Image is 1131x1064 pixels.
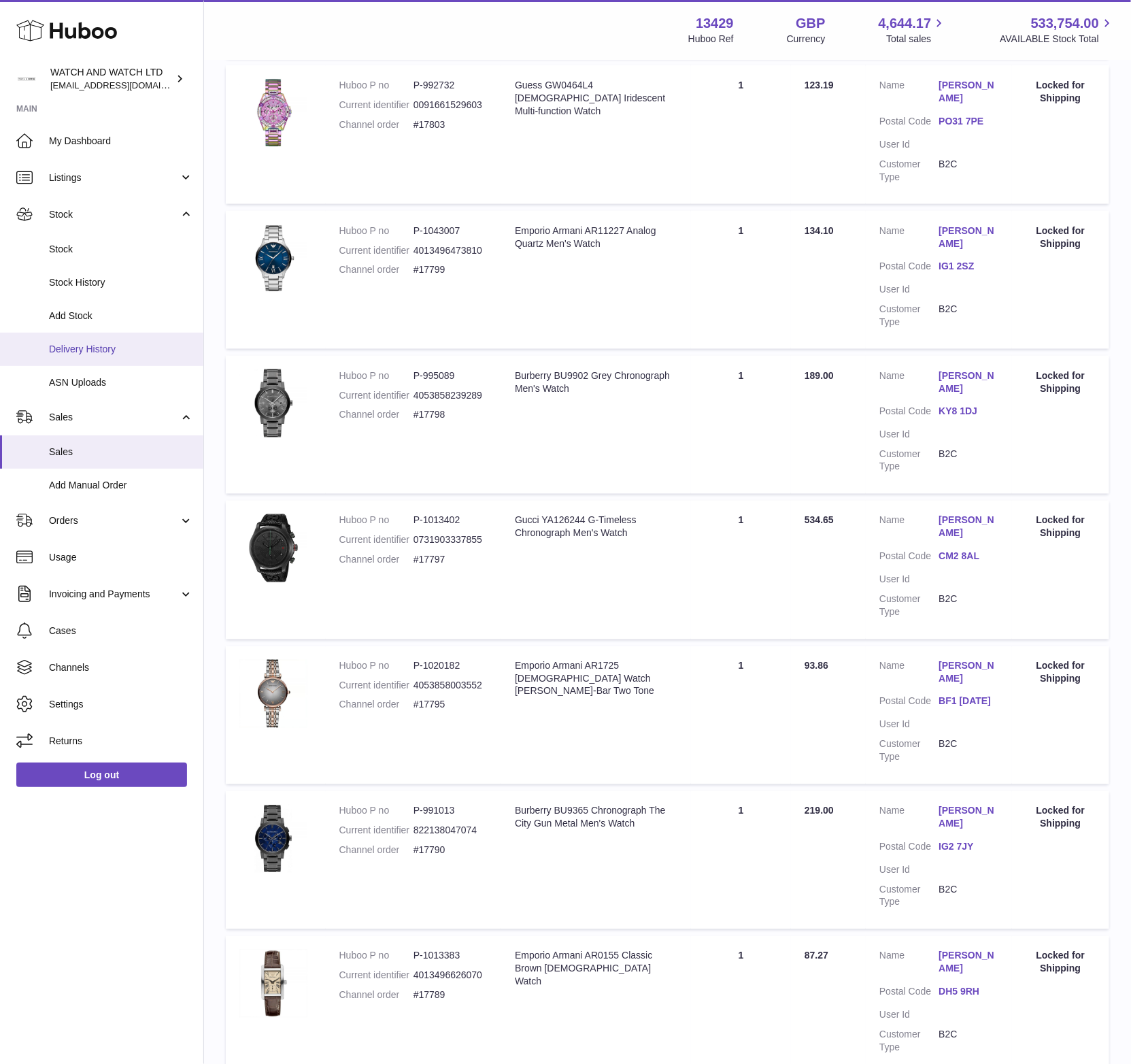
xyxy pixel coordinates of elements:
dt: Channel order [339,699,413,712]
dt: Name [879,369,939,399]
dd: P-1020182 [413,660,488,673]
dt: Customer Type [879,1029,939,1054]
a: CM2 8AL [939,550,998,563]
dt: Name [879,660,939,689]
img: baris@watchandwatch.co.uk [16,69,37,89]
div: Locked for Shipping [1026,225,1096,250]
dd: B2C [939,1029,998,1054]
span: Orders [49,514,179,527]
dt: Customer Type [879,303,939,329]
a: IG1 2SZ [939,260,998,273]
dd: 0091661529603 [413,99,488,112]
dd: P-995089 [413,369,488,382]
a: [PERSON_NAME] [939,79,998,105]
a: KY8 1DJ [939,405,998,418]
dt: Postal Code [879,695,939,712]
a: 4,644.17 Total sales [879,14,947,46]
div: Emporio Armani AR11227 Analog Quartz Men's Watch [515,225,677,250]
dd: #17789 [413,989,488,1002]
span: Sales [49,411,179,424]
span: 219.00 [805,805,834,816]
a: [PERSON_NAME] [939,660,998,686]
span: Invoicing and Payments [49,588,179,601]
span: Add Manual Order [49,479,193,492]
dd: 0731903337855 [413,534,488,547]
div: Locked for Shipping [1026,79,1096,105]
dd: 4053858239289 [413,389,488,402]
div: Huboo Ref [688,33,734,46]
span: Stock [49,208,179,221]
div: Locked for Shipping [1026,369,1096,395]
span: ASN Uploads [49,376,193,389]
dt: Channel order [339,989,413,1002]
span: Add Stock [49,310,193,322]
span: Sales [49,446,193,459]
dd: 4013496473810 [413,244,488,257]
dt: Current identifier [339,244,413,257]
img: 1727864168.jpg [239,950,307,1018]
td: 1 [691,501,791,639]
span: [EMAIL_ADDRESS][DOMAIN_NAME] [50,80,200,90]
dd: #17795 [413,699,488,712]
span: Stock History [49,276,193,289]
a: DH5 9RH [939,986,998,999]
span: Channels [49,661,193,674]
span: 189.00 [805,370,834,381]
img: 1745667486.jpg [239,225,307,293]
div: Locked for Shipping [1026,660,1096,686]
dd: 4013496626070 [413,969,488,982]
dd: 4053858003552 [413,680,488,693]
div: Guess GW0464L4 [DEMOGRAPHIC_DATA] Iridescent Multi-function Watch [515,79,677,118]
dt: User Id [879,864,939,877]
dd: P-992732 [413,79,488,92]
dt: Name [879,514,939,544]
dd: B2C [939,884,998,910]
dt: Huboo P no [339,805,413,818]
dt: User Id [879,1009,939,1022]
dd: 822138047074 [413,825,488,837]
span: Stock [49,243,193,256]
span: Returns [49,735,193,748]
dt: Huboo P no [339,369,413,382]
dt: Name [879,225,939,254]
dd: P-1043007 [413,225,488,237]
dt: Customer Type [879,448,939,474]
dd: #17790 [413,844,488,857]
a: PO31 7PE [939,115,998,128]
td: 1 [691,646,791,784]
span: 123.19 [805,80,834,90]
dt: Name [879,805,939,834]
dt: Customer Type [879,593,939,619]
dd: P-991013 [413,805,488,818]
dt: Postal Code [879,550,939,567]
dt: Customer Type [879,738,939,764]
dt: Channel order [339,118,413,131]
dt: Current identifier [339,389,413,402]
span: Listings [49,171,179,184]
span: Settings [49,698,193,711]
span: Delivery History [49,343,193,356]
dt: Huboo P no [339,225,413,237]
strong: GBP [796,14,825,33]
dd: P-1013402 [413,514,488,527]
dt: Name [879,950,939,979]
dt: Postal Code [879,115,939,131]
a: [PERSON_NAME] [939,369,998,395]
dt: Postal Code [879,260,939,276]
span: 87.27 [805,950,828,961]
dt: Postal Code [879,405,939,422]
span: 4,644.17 [879,14,932,33]
span: 134.10 [805,225,834,236]
div: Currency [787,33,826,46]
span: 93.86 [805,661,828,671]
dt: Huboo P no [339,660,413,673]
dd: #17798 [413,409,488,422]
div: Locked for Shipping [1026,514,1096,540]
dd: B2C [939,593,998,619]
dt: Current identifier [339,680,413,693]
dt: User Id [879,573,939,586]
img: 1727867774.jpg [239,514,307,582]
dt: Channel order [339,554,413,567]
a: 533,754.00 AVAILABLE Stock Total [1000,14,1115,46]
span: 533,754.00 [1031,14,1099,33]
